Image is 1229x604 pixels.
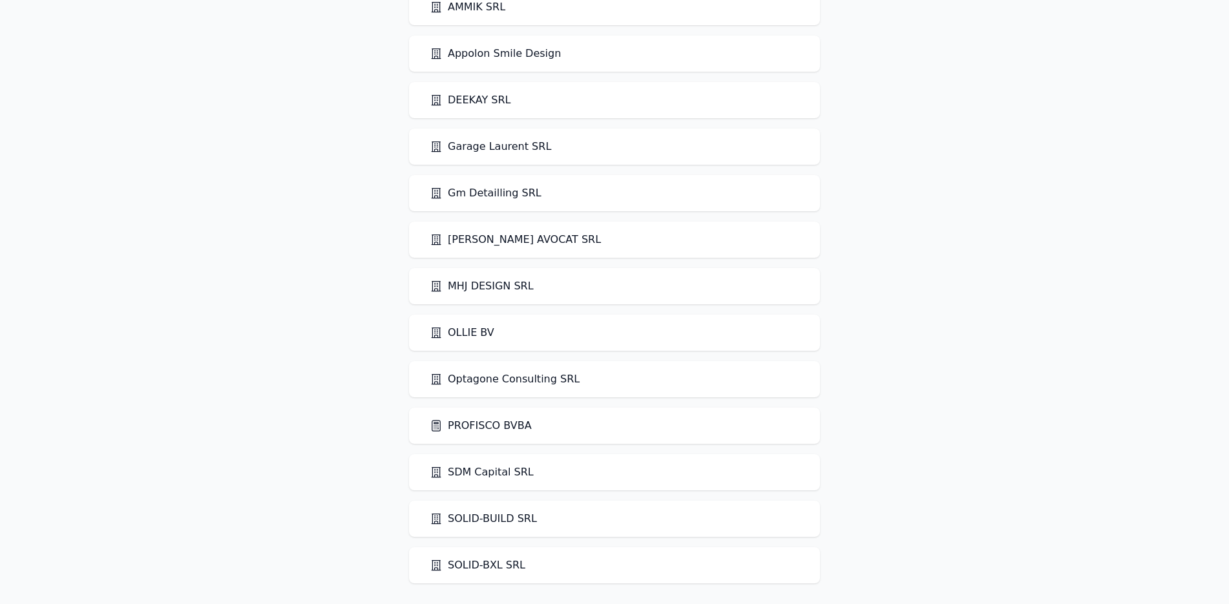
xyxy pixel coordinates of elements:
[430,278,534,294] a: MHJ DESIGN SRL
[430,371,580,387] a: Optagone Consulting SRL
[430,46,561,61] a: Appolon Smile Design
[430,232,601,247] a: [PERSON_NAME] AVOCAT SRL
[430,325,494,340] a: OLLIE BV
[430,511,537,526] a: SOLID-BUILD SRL
[430,418,532,433] a: PROFISCO BVBA
[430,464,534,480] a: SDM Capital SRL
[430,139,551,154] a: Garage Laurent SRL
[430,557,525,573] a: SOLID-BXL SRL
[430,92,511,108] a: DEEKAY SRL
[430,185,541,201] a: Gm Detailling SRL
